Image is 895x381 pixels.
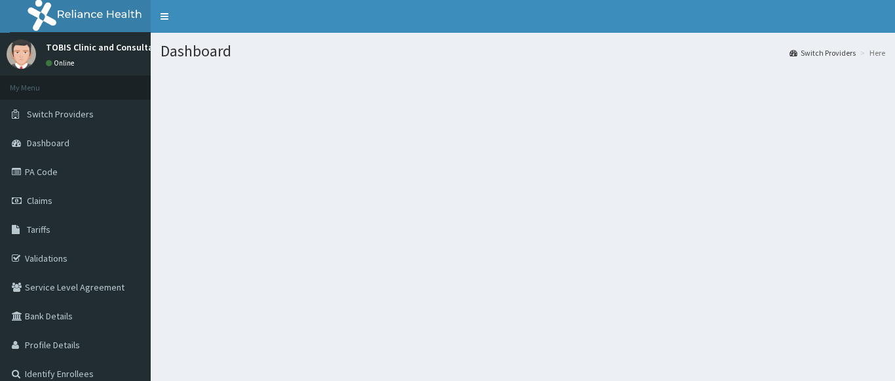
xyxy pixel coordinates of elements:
[857,47,885,58] li: Here
[27,108,94,120] span: Switch Providers
[27,137,69,149] span: Dashboard
[790,47,856,58] a: Switch Providers
[7,39,36,69] img: User Image
[46,58,77,68] a: Online
[161,43,885,60] h1: Dashboard
[27,195,52,207] span: Claims
[27,224,50,235] span: Tariffs
[46,43,167,52] p: TOBIS Clinic and Consultants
